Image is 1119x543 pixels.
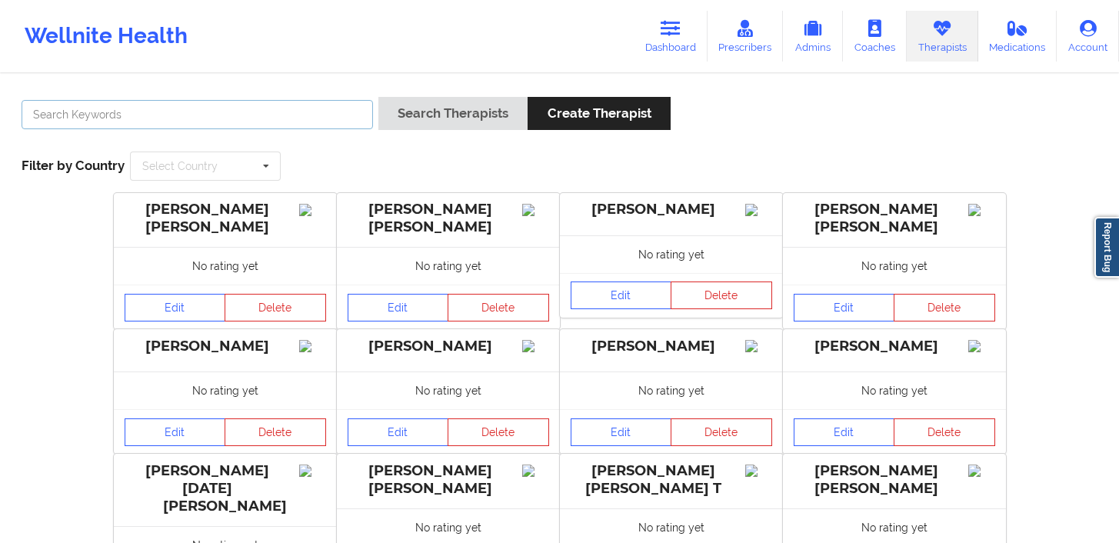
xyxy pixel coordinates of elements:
[894,418,995,446] button: Delete
[1094,217,1119,278] a: Report Bug
[337,371,560,409] div: No rating yet
[125,338,326,355] div: [PERSON_NAME]
[348,338,549,355] div: [PERSON_NAME]
[299,465,326,477] img: Image%2Fplaceholer-image.png
[783,11,843,62] a: Admins
[794,418,895,446] a: Edit
[968,340,995,352] img: Image%2Fplaceholer-image.png
[794,294,895,321] a: Edit
[22,100,373,129] input: Search Keywords
[114,247,337,285] div: No rating yet
[745,340,772,352] img: Image%2Fplaceholer-image.png
[571,418,672,446] a: Edit
[348,201,549,236] div: [PERSON_NAME] [PERSON_NAME]
[794,338,995,355] div: [PERSON_NAME]
[448,418,549,446] button: Delete
[142,161,218,172] div: Select Country
[378,97,528,130] button: Search Therapists
[571,281,672,309] a: Edit
[22,158,125,173] span: Filter by Country
[1057,11,1119,62] a: Account
[843,11,907,62] a: Coaches
[522,340,549,352] img: Image%2Fplaceholer-image.png
[894,294,995,321] button: Delete
[125,418,226,446] a: Edit
[348,294,449,321] a: Edit
[708,11,784,62] a: Prescribers
[528,97,670,130] button: Create Therapist
[745,465,772,477] img: Image%2Fplaceholer-image.png
[907,11,978,62] a: Therapists
[225,294,326,321] button: Delete
[125,462,326,515] div: [PERSON_NAME][DATE] [PERSON_NAME]
[968,204,995,216] img: Image%2Fplaceholer-image.png
[783,247,1006,285] div: No rating yet
[560,371,783,409] div: No rating yet
[125,294,226,321] a: Edit
[125,201,326,236] div: [PERSON_NAME] [PERSON_NAME]
[225,418,326,446] button: Delete
[671,418,772,446] button: Delete
[794,201,995,236] div: [PERSON_NAME] [PERSON_NAME]
[448,294,549,321] button: Delete
[522,204,549,216] img: Image%2Fplaceholer-image.png
[794,462,995,498] div: [PERSON_NAME] [PERSON_NAME]
[571,338,772,355] div: [PERSON_NAME]
[571,201,772,218] div: [PERSON_NAME]
[348,462,549,498] div: [PERSON_NAME] [PERSON_NAME]
[634,11,708,62] a: Dashboard
[299,204,326,216] img: Image%2Fplaceholer-image.png
[114,371,337,409] div: No rating yet
[299,340,326,352] img: Image%2Fplaceholer-image.png
[783,371,1006,409] div: No rating yet
[571,462,772,498] div: [PERSON_NAME] [PERSON_NAME] T
[978,11,1057,62] a: Medications
[348,418,449,446] a: Edit
[968,465,995,477] img: Image%2Fplaceholer-image.png
[522,465,549,477] img: Image%2Fplaceholer-image.png
[745,204,772,216] img: Image%2Fplaceholer-image.png
[337,247,560,285] div: No rating yet
[560,235,783,273] div: No rating yet
[671,281,772,309] button: Delete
